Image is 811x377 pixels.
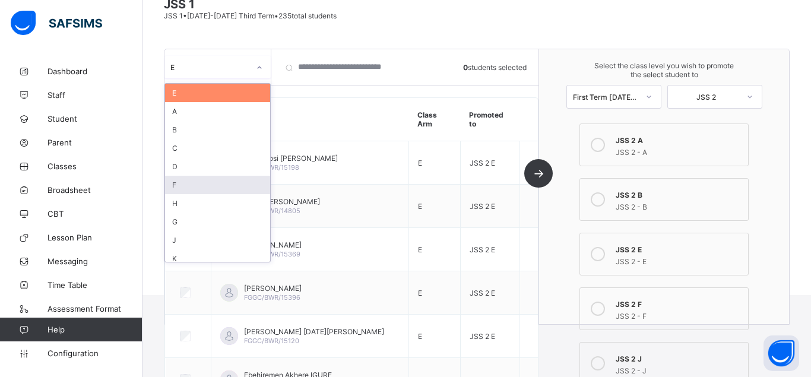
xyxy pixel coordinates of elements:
span: Broadsheet [47,185,142,195]
div: JSS 2 J [616,351,742,363]
span: students selected [463,63,527,72]
span: Help [47,325,142,334]
div: JSS 2 - J [616,363,742,375]
div: JSS 2 B [616,188,742,199]
div: JSS 2 F [616,297,742,309]
div: JSS 2 A [616,133,742,145]
div: First Term [DATE]-[DATE] [573,93,638,102]
span: Parent [47,138,142,147]
div: H [165,194,270,213]
div: J [165,231,270,249]
span: FGGC/BWR/15198 [244,163,299,172]
span: E [418,245,422,254]
span: Messaging [47,256,142,266]
th: Student [211,98,409,141]
span: Faith [PERSON_NAME] [244,197,320,206]
span: FGGC/BWR/15369 [244,250,300,258]
span: [PERSON_NAME] [DATE][PERSON_NAME] [244,327,384,336]
span: Assessment Format [47,304,142,313]
span: E [418,159,422,167]
span: CBT [47,209,142,218]
span: Staff [47,90,142,100]
div: JSS 2 - E [616,254,742,266]
th: Class Arm [408,98,460,141]
span: Dashboard [47,66,142,76]
div: G [165,213,270,231]
div: JSS 2 - A [616,145,742,157]
img: safsims [11,11,102,36]
span: E [418,289,422,297]
span: [PERSON_NAME] [244,284,302,293]
span: JSS 2 E [470,332,495,341]
div: E [165,84,270,102]
span: Student [47,114,142,123]
span: [PERSON_NAME] [244,240,302,249]
span: JSS 2 E [470,159,495,167]
div: K [165,249,270,268]
th: Promoted to [460,98,520,141]
div: B [165,121,270,139]
span: E [418,332,422,341]
div: JSS 2 [674,93,739,102]
span: Lesson Plan [47,233,142,242]
span: Time Table [47,280,142,290]
span: E [418,202,422,211]
b: 0 [463,63,468,72]
span: FGGC/BWR/14805 [244,207,300,215]
span: Classes [47,161,142,171]
span: Ademiposi [PERSON_NAME] [244,154,338,163]
div: E [170,63,249,72]
span: FGGC/BWR/15120 [244,337,299,345]
span: Configuration [47,349,142,358]
div: JSS 2 - F [616,309,742,321]
div: C [165,139,270,157]
div: JSS 2 E [616,242,742,254]
span: FGGC/BWR/15396 [244,293,300,302]
span: Select the class level you wish to promote the select student to [551,61,777,79]
button: Open asap [764,335,799,371]
div: A [165,102,270,121]
span: JSS 2 E [470,289,495,297]
div: JSS 2 - B [616,199,742,211]
span: JSS 2 E [470,245,495,254]
div: F [165,176,270,194]
span: JSS 1 • [DATE]-[DATE] Third Term • 235 total students [164,11,337,20]
div: D [165,157,270,176]
span: JSS 2 E [470,202,495,211]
